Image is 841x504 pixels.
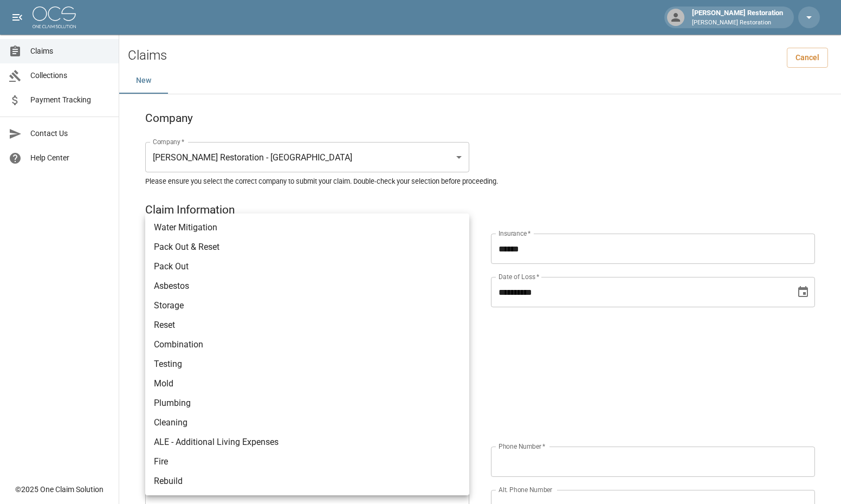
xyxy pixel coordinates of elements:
li: Combination [145,335,469,354]
li: Asbestos [145,276,469,296]
li: Pack Out & Reset [145,237,469,257]
li: Storage [145,296,469,315]
li: Testing [145,354,469,374]
li: Cleaning [145,413,469,432]
li: ALE - Additional Living Expenses [145,432,469,452]
li: Mold [145,374,469,393]
li: Rebuild [145,471,469,491]
li: Water Mitigation [145,218,469,237]
li: Pack Out [145,257,469,276]
li: Plumbing [145,393,469,413]
li: Fire [145,452,469,471]
li: Reset [145,315,469,335]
